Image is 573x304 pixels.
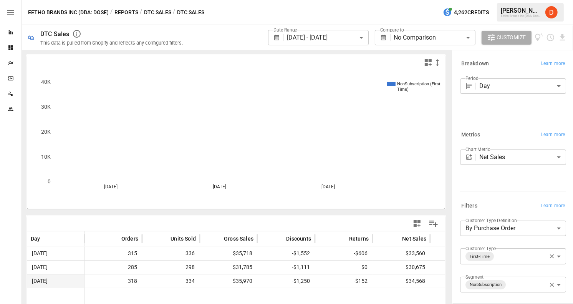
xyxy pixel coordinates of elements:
text: 40K [41,79,51,85]
span: Gross Sales [224,235,253,243]
div: [PERSON_NAME] [501,7,541,14]
span: $33,560 [376,247,426,260]
span: $0 [319,261,369,274]
label: Customer Type [465,245,496,252]
span: $35,970 [204,274,253,288]
label: Segment [465,274,484,280]
button: Sort [275,233,285,244]
span: First-Time [467,252,493,261]
span: $180 [434,247,484,260]
text: Time) [397,87,409,92]
span: -$1,111 [261,261,311,274]
button: Reports [114,8,138,17]
span: 318 [88,274,138,288]
label: Period [465,75,479,81]
button: View documentation [535,31,543,45]
h6: Breakdown [461,60,489,68]
span: Returns [349,235,369,243]
span: -$152 [319,274,369,288]
button: Sort [41,233,52,244]
div: DTC Sales [40,30,69,38]
text: 20K [41,129,51,135]
h6: Metrics [461,131,480,139]
span: 4,262 Credits [454,8,489,17]
span: Learn more [541,131,565,139]
div: This data is pulled from Shopify and reflects any configured filters. [40,40,183,46]
span: Learn more [541,202,565,210]
button: 4,262Credits [440,5,492,20]
div: / [173,8,176,17]
span: $35,718 [204,247,253,260]
span: Discounts [286,235,311,243]
button: Download report [558,33,567,42]
text: [DATE] [213,184,226,189]
text: 0 [48,178,51,184]
label: Customer Type Definition [465,217,517,224]
span: -$1,552 [261,247,311,260]
span: Net Sales [402,235,426,243]
label: Date Range [273,27,297,33]
span: Day [31,235,40,243]
div: [DATE] - [DATE] [287,30,368,45]
label: Chart Metric [465,146,490,153]
span: -$606 [319,247,369,260]
span: $199 [434,274,484,288]
span: $160 [434,261,484,274]
img: Daley Meistrell [545,6,558,18]
button: DTC Sales [144,8,171,17]
button: Sort [110,233,121,244]
span: Units Sold [171,235,196,243]
span: [DATE] [31,261,80,274]
text: NonSubscription (First- [397,81,442,86]
div: Day [479,78,566,94]
span: $34,568 [376,274,426,288]
button: Sort [159,233,170,244]
label: Compare to [380,27,404,33]
span: $30,675 [376,261,426,274]
span: $31,785 [204,261,253,274]
div: By Purchase Order [460,221,566,236]
span: Customize [497,33,526,42]
span: Learn more [541,60,565,68]
span: 315 [88,247,138,260]
text: 10K [41,154,51,160]
button: Customize [482,31,532,45]
div: Net Sales [479,150,566,165]
button: Sort [338,233,348,244]
button: Sort [391,233,401,244]
span: NonSubscription [467,280,505,289]
span: [DATE] [31,274,80,288]
button: Schedule report [546,33,555,42]
span: 334 [146,274,196,288]
span: [DATE] [31,247,80,260]
h6: Filters [461,202,477,210]
svg: A chart. [27,70,446,209]
button: Sort [212,233,223,244]
span: Orders [121,235,138,243]
text: [DATE] [104,184,118,189]
text: 30K [41,104,51,110]
text: [DATE] [321,184,335,189]
div: / [110,8,113,17]
span: 336 [146,247,196,260]
div: / [140,8,142,17]
button: Daley Meistrell [541,2,562,23]
button: Eetho Brands Inc (DBA: Dose) [28,8,109,17]
span: 298 [146,261,196,274]
div: 🛍 [28,34,34,41]
div: No Comparison [394,30,475,45]
span: -$1,250 [261,274,311,288]
button: Manage Columns [425,215,442,232]
span: 285 [88,261,138,274]
div: Eetho Brands Inc (DBA: Dose) [501,14,541,18]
